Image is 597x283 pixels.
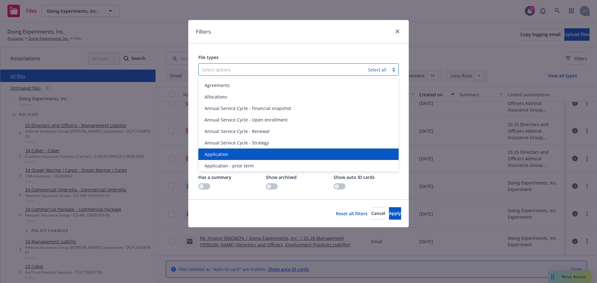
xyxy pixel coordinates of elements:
[205,105,291,112] span: Annual Service Cycle - Financial snapshot
[205,139,269,146] span: Annual Service Cycle - Strategy
[266,174,297,180] span: Show archived
[205,116,288,123] span: Annual Service Cycle - Open enrollment
[336,210,368,217] a: Reset all filters
[205,94,227,100] span: Allocations
[389,210,401,216] span: Apply
[368,67,386,73] a: Select all
[371,210,385,216] span: Cancel
[205,82,230,89] span: Agreements
[389,207,401,220] button: Apply
[205,128,270,135] span: Annual Service Cycle - Renewal
[205,162,254,169] span: Application - prior term
[371,207,385,220] button: Cancel
[198,54,219,60] span: File types
[205,151,228,157] span: Application
[198,174,231,180] span: Has a summary
[196,28,211,36] h1: Filters
[334,174,375,180] span: Show auto ID cards
[394,28,401,35] a: close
